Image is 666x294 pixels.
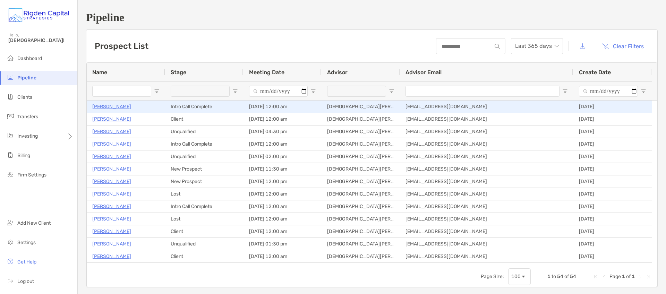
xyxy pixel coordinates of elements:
[165,238,244,250] div: Unqualified
[92,102,131,111] p: [PERSON_NAME]
[6,238,15,246] img: settings icon
[400,126,573,138] div: [EMAIL_ADDRESS][DOMAIN_NAME]
[92,215,131,223] a: [PERSON_NAME]
[400,200,573,213] div: [EMAIL_ADDRESS][DOMAIN_NAME]
[405,69,442,76] span: Advisor Email
[171,69,186,76] span: Stage
[92,165,131,173] a: [PERSON_NAME]
[244,213,322,225] div: [DATE] 12:00 am
[165,188,244,200] div: Lost
[400,163,573,175] div: [EMAIL_ADDRESS][DOMAIN_NAME]
[573,175,652,188] div: [DATE]
[547,274,550,279] span: 1
[244,250,322,262] div: [DATE] 12:00 am
[17,172,46,178] span: Firm Settings
[322,138,400,150] div: [DEMOGRAPHIC_DATA][PERSON_NAME], CFP®
[244,150,322,163] div: [DATE] 02:00 pm
[244,138,322,150] div: [DATE] 12:00 am
[17,259,36,265] span: Get Help
[405,86,560,97] input: Advisor Email Filter Input
[232,88,238,94] button: Open Filter Menu
[322,250,400,262] div: [DEMOGRAPHIC_DATA][PERSON_NAME], CFP®
[515,38,559,54] span: Last 365 days
[310,88,316,94] button: Open Filter Menu
[562,88,568,94] button: Open Filter Menu
[322,213,400,225] div: [DEMOGRAPHIC_DATA][PERSON_NAME], CFP®
[17,278,34,284] span: Log out
[573,101,652,113] div: [DATE]
[6,218,15,227] img: add_new_client icon
[573,188,652,200] div: [DATE]
[92,252,131,261] a: [PERSON_NAME]
[573,113,652,125] div: [DATE]
[573,263,652,275] div: [DATE]
[579,86,638,97] input: Create Date Filter Input
[92,265,131,273] a: [PERSON_NAME]
[92,227,131,236] a: [PERSON_NAME]
[322,126,400,138] div: [DEMOGRAPHIC_DATA][PERSON_NAME], CFP®
[165,225,244,237] div: Client
[573,225,652,237] div: [DATE]
[17,220,51,226] span: Add New Client
[573,238,652,250] div: [DATE]
[244,263,322,275] div: [DATE] 12:00 am
[400,150,573,163] div: [EMAIL_ADDRESS][DOMAIN_NAME]
[511,274,521,279] div: 100
[322,188,400,200] div: [DEMOGRAPHIC_DATA][PERSON_NAME], CFP®
[579,69,611,76] span: Create Date
[244,113,322,125] div: [DATE] 12:00 am
[573,250,652,262] div: [DATE]
[601,274,607,279] div: Previous Page
[17,75,36,81] span: Pipeline
[249,86,308,97] input: Meeting Date Filter Input
[95,41,148,51] h3: Prospect List
[400,188,573,200] div: [EMAIL_ADDRESS][DOMAIN_NAME]
[165,250,244,262] div: Client
[495,44,500,49] img: input icon
[92,140,131,148] a: [PERSON_NAME]
[17,153,30,158] span: Billing
[557,274,563,279] span: 54
[573,138,652,150] div: [DATE]
[322,113,400,125] div: [DEMOGRAPHIC_DATA][PERSON_NAME], CFP®
[481,274,504,279] div: Page Size:
[400,138,573,150] div: [EMAIL_ADDRESS][DOMAIN_NAME]
[249,69,284,76] span: Meeting Date
[400,238,573,250] div: [EMAIL_ADDRESS][DOMAIN_NAME]
[165,113,244,125] div: Client
[92,115,131,123] p: [PERSON_NAME]
[593,274,598,279] div: First Page
[244,238,322,250] div: [DATE] 01:30 pm
[596,38,649,54] button: Clear Filters
[6,277,15,285] img: logout icon
[322,175,400,188] div: [DEMOGRAPHIC_DATA][PERSON_NAME], CFP®
[322,225,400,237] div: [DEMOGRAPHIC_DATA][PERSON_NAME], CFP®
[322,101,400,113] div: [DEMOGRAPHIC_DATA][PERSON_NAME], CFP®
[92,240,131,248] a: [PERSON_NAME]
[244,225,322,237] div: [DATE] 12:00 am
[322,163,400,175] div: [DEMOGRAPHIC_DATA][PERSON_NAME], CFP®
[244,126,322,138] div: [DATE] 04:30 pm
[92,127,131,136] p: [PERSON_NAME]
[165,213,244,225] div: Lost
[400,225,573,237] div: [EMAIL_ADDRESS][DOMAIN_NAME]
[646,274,651,279] div: Last Page
[17,114,38,120] span: Transfers
[6,93,15,101] img: clients icon
[17,133,38,139] span: Investing
[92,152,131,161] a: [PERSON_NAME]
[573,200,652,213] div: [DATE]
[573,126,652,138] div: [DATE]
[17,55,42,61] span: Dashboard
[165,200,244,213] div: Intro Call Complete
[400,250,573,262] div: [EMAIL_ADDRESS][DOMAIN_NAME]
[573,163,652,175] div: [DATE]
[322,263,400,275] div: [DEMOGRAPHIC_DATA][PERSON_NAME], CFP®
[6,170,15,179] img: firm-settings icon
[86,11,658,24] h1: Pipeline
[632,274,635,279] span: 1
